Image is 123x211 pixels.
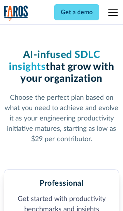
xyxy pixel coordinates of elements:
[4,5,28,21] img: Logo of the analytics and reporting company Faros.
[9,50,100,72] span: AI-infused SDLC insights
[4,93,120,145] p: Choose the perfect plan based on what you need to achieve and evolve it as your engineering produ...
[4,5,28,21] a: home
[104,3,119,21] div: menu
[4,49,120,85] h1: that grow with your organization
[54,4,99,20] a: Get a demo
[40,179,83,188] h2: Professional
